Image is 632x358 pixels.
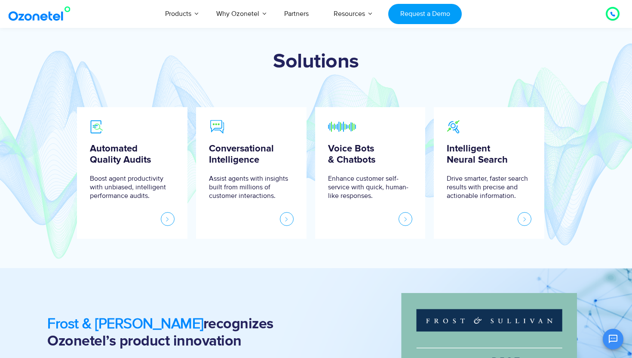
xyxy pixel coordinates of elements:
[56,50,576,74] h1: Solutions
[328,174,413,226] span: Enhance customer self-service with quick, human-like responses.
[209,143,294,166] h5: Conversational Intelligence
[328,143,413,166] h5: Voice Bots & Chatbots
[90,143,175,166] h5: Automated Quality Audits
[447,174,531,226] span: Drive smarter, faster search results with precise and actionable information.
[209,174,294,226] span: Assist agents with insights built from millions of customer interactions.
[603,329,623,349] button: Open chat
[47,315,203,333] span: Frost & [PERSON_NAME]
[47,316,275,350] h2: recognizes Ozonetel’s product innovation
[388,4,462,24] a: Request a Demo
[90,174,175,226] span: Boost agent productivity with unbiased, intelligent performance audits.
[447,143,531,166] h5: Intelligent Neural Search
